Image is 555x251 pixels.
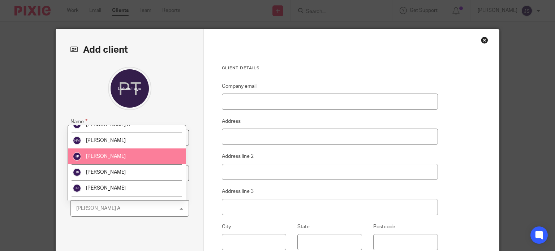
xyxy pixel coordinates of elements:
[481,36,488,44] div: Close this dialog window
[86,122,130,127] span: [PERSON_NAME] A
[70,44,189,56] h2: Add client
[73,184,81,192] img: svg%3E
[73,152,81,161] img: svg%3E
[373,223,395,230] label: Postcode
[73,200,81,208] img: svg%3E
[86,186,126,191] span: [PERSON_NAME]
[222,65,438,71] h3: Client details
[222,223,231,230] label: City
[222,83,257,90] label: Company email
[222,153,254,160] label: Address line 2
[86,170,126,175] span: [PERSON_NAME]
[76,206,120,211] div: [PERSON_NAME] A
[73,136,81,145] img: svg%3E
[86,138,126,143] span: [PERSON_NAME]
[297,223,310,230] label: State
[222,118,241,125] label: Address
[73,168,81,177] img: svg%3E
[70,117,87,126] label: Name
[86,154,126,159] span: [PERSON_NAME]
[222,188,254,195] label: Address line 3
